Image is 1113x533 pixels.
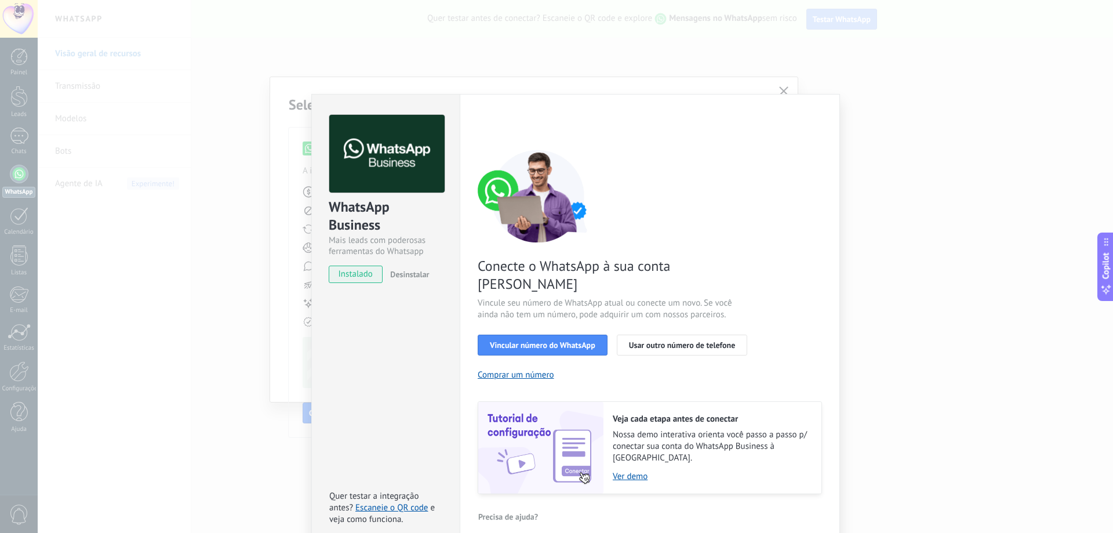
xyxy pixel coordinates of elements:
button: Usar outro número de telefone [617,335,748,356]
h2: Veja cada etapa antes de conectar [613,414,810,425]
span: Vincule seu número de WhatsApp atual ou conecte um novo. Se você ainda não tem um número, pode ad... [478,298,754,321]
span: e veja como funciona. [329,502,435,525]
button: Precisa de ajuda? [478,508,539,525]
img: logo_main.png [329,115,445,193]
span: instalado [329,266,382,283]
div: WhatsApp Business [329,198,443,235]
span: Copilot [1100,252,1112,279]
button: Comprar um número [478,369,554,380]
button: Desinstalar [385,266,429,283]
img: connect number [478,150,599,242]
span: Vincular número do WhatsApp [490,341,595,349]
div: Mais leads com poderosas ferramentas do Whatsapp [329,235,443,257]
span: Usar outro número de telefone [629,341,736,349]
span: Quer testar a integração antes? [329,491,419,513]
button: Vincular número do WhatsApp [478,335,608,356]
a: Escaneie o QR code [355,502,428,513]
span: Nossa demo interativa orienta você passo a passo p/ conectar sua conta do WhatsApp Business à [GE... [613,429,810,464]
span: Desinstalar [390,269,429,280]
a: Ver demo [613,471,810,482]
span: Precisa de ajuda? [478,513,538,521]
span: Conecte o WhatsApp à sua conta [PERSON_NAME] [478,257,754,293]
